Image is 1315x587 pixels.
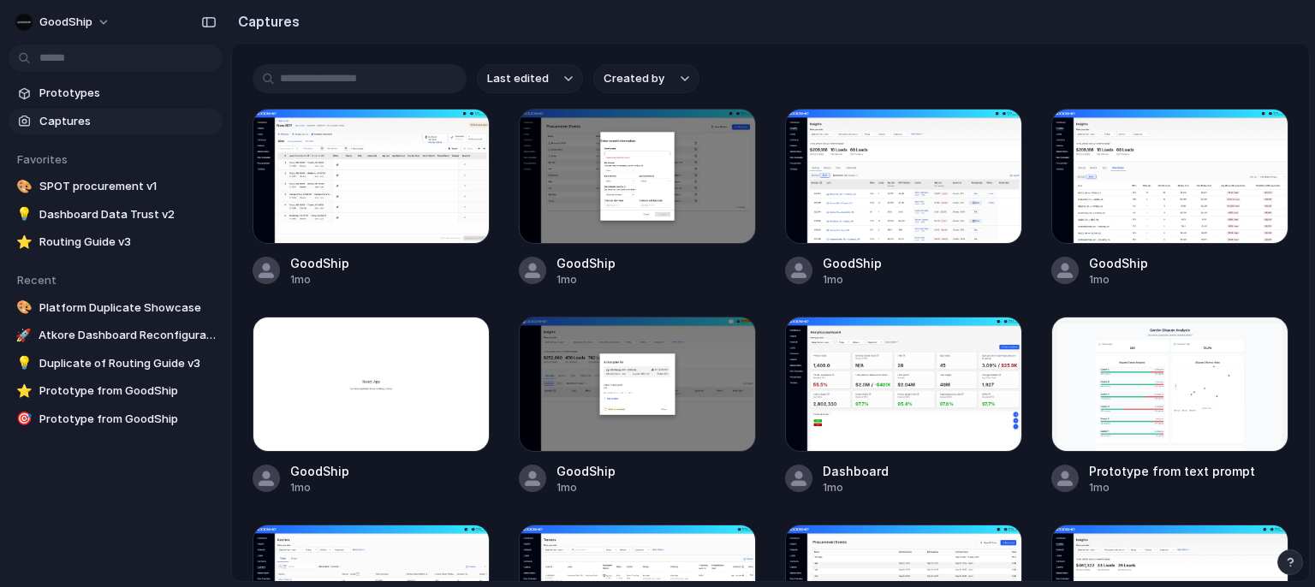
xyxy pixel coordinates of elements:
span: GoodShip [290,462,490,480]
span: Dashboard Data Trust v2 [39,206,216,223]
span: Atkore Dashboard Reconfiguration and Layout Overview [39,327,216,344]
span: SPOT procurement v1 [39,178,216,195]
span: Routing Guide v3 [39,234,216,251]
div: 🎯 [15,411,33,428]
span: Dashboard [823,462,1022,480]
span: Captures [39,113,216,130]
button: Last edited [477,64,583,93]
span: Created by [604,70,664,87]
div: 1mo [556,272,756,288]
div: 💡 [15,355,33,372]
h2: Captures [231,11,300,32]
a: Captures [9,109,223,134]
span: Duplicate of Routing Guide v3 [39,355,216,372]
a: 💡Dashboard Data Trust v2 [9,202,223,228]
span: Prototypes [39,85,216,102]
a: 🎯Prototype from GoodShip [9,406,223,432]
div: 🎨 [15,299,33,317]
button: Created by [593,64,699,93]
a: Prototypes [9,80,223,106]
span: GoodShip [556,254,756,272]
div: 1mo [1089,480,1288,495]
button: GoodShip [9,9,119,36]
div: 1mo [290,480,490,495]
span: Platform Duplicate Showcase [39,299,216,317]
div: ⭐ [15,382,33,400]
span: GoodShip [39,14,92,31]
span: GoodShip [556,462,756,480]
a: 🎨SPOT procurement v1 [9,174,223,199]
a: 🎨Platform Duplicate Showcase [9,295,223,321]
a: 💡Duplicate of Routing Guide v3 [9,351,223,377]
span: Prototype from text prompt [1089,462,1288,480]
span: Recent [17,273,57,287]
span: Prototype from GoodShip [39,382,216,400]
span: Favorites [17,152,68,166]
div: ⭐ [15,234,33,251]
span: Prototype from GoodShip [39,411,216,428]
div: 🚀 [15,327,32,344]
span: GoodShip [1089,254,1288,272]
div: 💡 [15,206,33,223]
div: 1mo [290,272,490,288]
a: ⭐Prototype from GoodShip [9,378,223,404]
div: 1mo [823,272,1022,288]
a: ⭐Routing Guide v3 [9,229,223,255]
div: 1mo [823,480,1022,495]
span: Last edited [487,70,549,87]
div: 🎨 [15,178,33,195]
div: 1mo [556,480,756,495]
span: GoodShip [290,254,490,272]
div: 1mo [1089,272,1288,288]
span: GoodShip [823,254,1022,272]
a: 🚀Atkore Dashboard Reconfiguration and Layout Overview [9,323,223,348]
